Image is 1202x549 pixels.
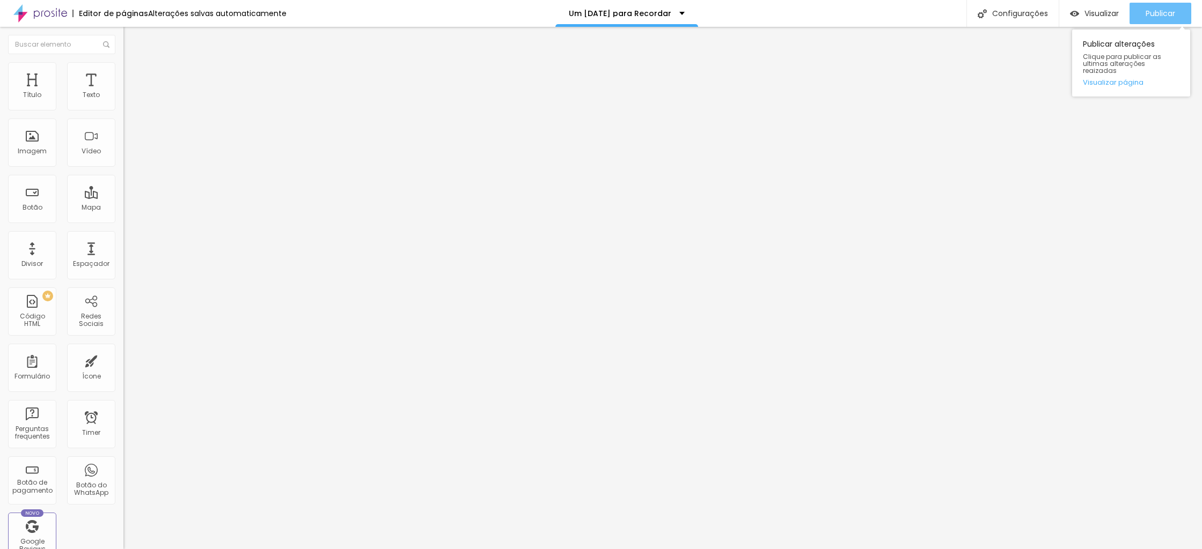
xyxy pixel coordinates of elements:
[18,147,47,155] div: Imagem
[978,9,987,18] img: Icone
[1059,3,1130,24] button: Visualizar
[1072,29,1190,97] div: Publicar alterações
[103,41,109,48] img: Icone
[70,313,112,328] div: Redes Sociais
[1084,9,1119,18] span: Visualizar
[70,481,112,497] div: Botão do WhatsApp
[569,10,671,17] p: Um [DATE] para Recordar
[11,479,53,494] div: Botão de pagamento
[82,204,101,211] div: Mapa
[123,27,1202,549] iframe: Editor
[82,373,101,380] div: Ícone
[1130,3,1191,24] button: Publicar
[11,313,53,328] div: Código HTML
[1083,79,1179,86] a: Visualizar página
[82,429,100,436] div: Timer
[8,35,115,54] input: Buscar elemento
[83,91,100,99] div: Texto
[1070,9,1079,18] img: view-1.svg
[11,425,53,441] div: Perguntas frequentes
[72,10,148,17] div: Editor de páginas
[1146,9,1175,18] span: Publicar
[21,260,43,268] div: Divisor
[21,509,44,517] div: Novo
[14,373,50,380] div: Formulário
[1083,53,1179,75] span: Clique para publicar as ultimas alterações reaizadas
[23,91,41,99] div: Título
[73,260,109,268] div: Espaçador
[82,147,101,155] div: Vídeo
[23,204,42,211] div: Botão
[148,10,287,17] div: Alterações salvas automaticamente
